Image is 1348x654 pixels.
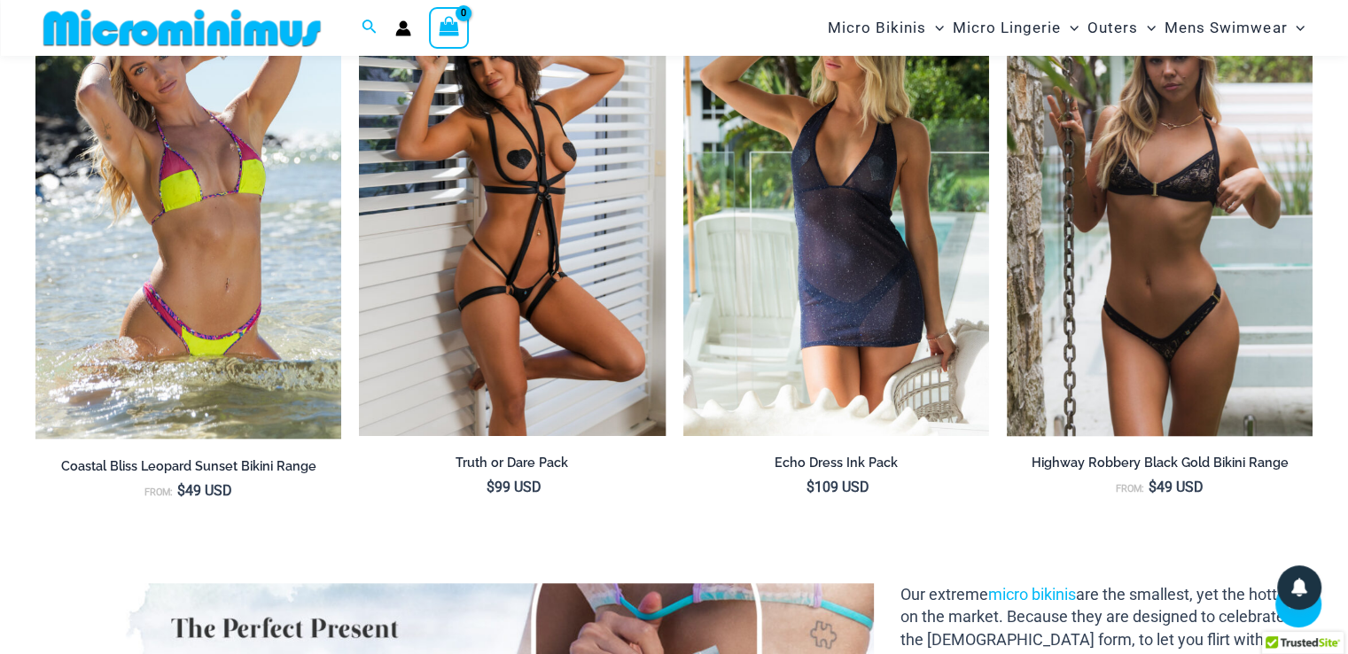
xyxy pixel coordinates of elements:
span: Mens Swimwear [1165,5,1287,51]
a: OutersMenu ToggleMenu Toggle [1083,5,1160,51]
span: $ [177,482,185,499]
h2: Highway Robbery Black Gold Bikini Range [1007,455,1313,471]
span: From: [144,487,173,498]
span: Menu Toggle [1061,5,1079,51]
a: Account icon link [395,20,411,36]
h2: Truth or Dare Pack [359,455,665,471]
nav: Site Navigation [821,3,1313,53]
a: Search icon link [362,17,378,39]
span: Menu Toggle [1138,5,1156,51]
bdi: 49 USD [1149,479,1204,495]
a: Highway Robbery Black Gold Bikini Range [1007,455,1313,478]
span: $ [1149,479,1157,495]
span: Micro Bikinis [828,5,926,51]
span: Menu Toggle [1287,5,1305,51]
span: $ [806,479,814,495]
a: Micro BikinisMenu ToggleMenu Toggle [823,5,948,51]
span: Menu Toggle [926,5,944,51]
span: $ [487,479,495,495]
span: Outers [1087,5,1138,51]
a: Truth or Dare Pack [359,455,665,478]
h2: Coastal Bliss Leopard Sunset Bikini Range [35,458,341,475]
bdi: 109 USD [806,479,869,495]
a: Coastal Bliss Leopard Sunset Bikini Range [35,458,341,481]
h2: Echo Dress Ink Pack [683,455,989,471]
img: MM SHOP LOGO FLAT [36,8,328,48]
a: View Shopping Cart, empty [429,7,470,48]
a: Mens SwimwearMenu ToggleMenu Toggle [1160,5,1309,51]
span: From: [1116,483,1144,494]
a: micro bikinis [988,585,1076,603]
bdi: 99 USD [487,479,542,495]
a: Echo Dress Ink Pack [683,455,989,478]
a: Micro LingerieMenu ToggleMenu Toggle [948,5,1083,51]
span: Micro Lingerie [953,5,1061,51]
bdi: 49 USD [177,482,232,499]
